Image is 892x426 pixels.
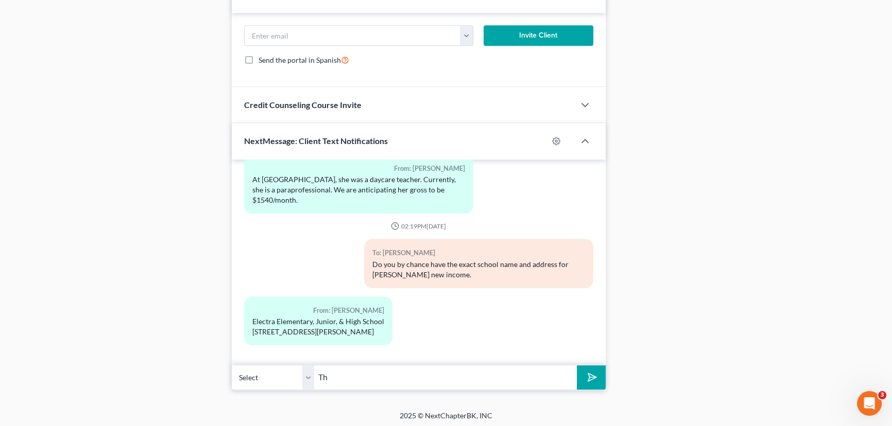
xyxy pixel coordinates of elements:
[484,25,593,46] button: Invite Client
[244,136,388,146] span: NextMessage: Client Text Notifications
[252,316,384,337] div: Electra Elementary, Junior, & High School [STREET_ADDRESS][PERSON_NAME]
[314,365,577,390] input: Say something...
[878,391,886,399] span: 3
[252,305,384,316] div: From: [PERSON_NAME]
[244,222,593,230] div: 02:19PM[DATE]
[372,259,585,280] div: Do you by chance have the exact school name and address for [PERSON_NAME] new income.
[252,163,465,174] div: From: [PERSON_NAME]
[857,391,882,416] iframe: Intercom live chat
[259,56,341,64] span: Send the portal in Spanish
[245,26,460,45] input: Enter email
[372,247,585,259] div: To: [PERSON_NAME]
[252,174,465,205] div: At [GEOGRAPHIC_DATA], she was a daycare teacher. Currently, she is a paraprofessional. We are ant...
[244,100,362,110] span: Credit Counseling Course Invite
